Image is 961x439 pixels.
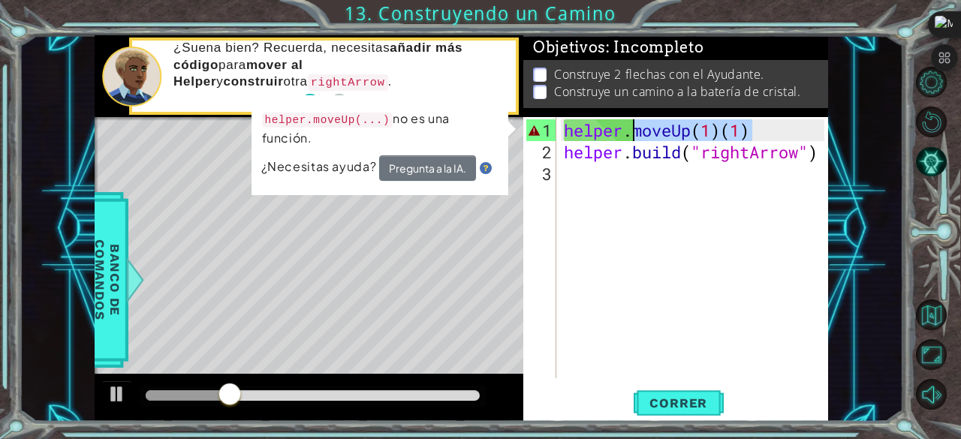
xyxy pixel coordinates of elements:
button: Volver al Mapa [916,299,947,330]
div: 1 [526,119,556,141]
button: Reiniciar nivel [916,107,947,137]
span: Correr [634,395,722,410]
p: ¿Suena bien? Recuerda, necesitas para y otra . [173,40,505,90]
span: Banco de comandos [88,202,127,357]
p: Construye 2 flechas con el Ayudante. [554,66,764,83]
strong: mover al Helper [173,58,303,89]
span: ¿Necesitas ayuda? [261,158,379,174]
strong: añadir más código [173,41,462,71]
strong: construir [223,74,283,89]
div: 3 [526,163,556,185]
span: : Incompleto [606,38,703,56]
span: Objetivos [533,38,704,57]
button: Next [331,94,348,110]
button: Pista AI [916,146,947,177]
img: Hint [480,162,492,174]
div: 2 [526,141,556,163]
button: Maximizar Navegador [916,339,947,370]
button: Silencio [916,379,947,410]
button: Back [302,94,331,110]
button: Shift+Enter: Ejecutar código actual. [634,388,724,419]
p: no es una función. [262,110,498,147]
button: Opciones del Nivel [916,67,947,98]
code: helper.moveUp(...) [262,113,393,128]
button: Ctrl + P: Play [102,380,132,411]
button: Pregunta a la IA. [379,155,476,181]
p: Construye un camino a la batería de cristal. [554,83,800,100]
code: rightArrow [308,74,388,91]
a: Volver al Mapa [917,296,961,335]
